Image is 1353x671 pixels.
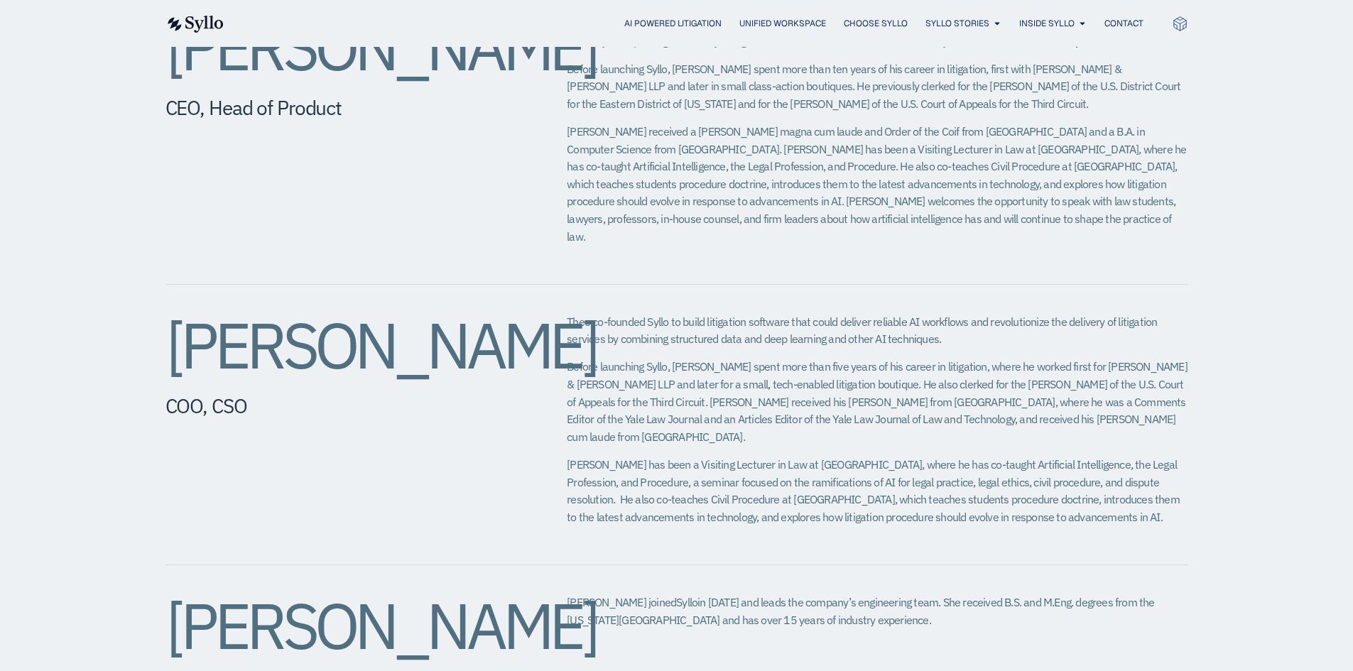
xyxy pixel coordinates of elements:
a: Syllo Stories [925,17,989,30]
h2: [PERSON_NAME] [165,15,511,79]
a: Unified Workspace [739,17,826,30]
a: AI Powered Litigation [624,17,722,30]
span: Theo co-founded Syllo to build litigation software that could deliver reliable AI workflows and r... [567,315,1157,347]
h5: COO, CSO [165,394,511,418]
h5: CEO, Head of Product [165,96,511,120]
p: Before launching Syllo, [PERSON_NAME] spent more than ten years of his career in litigation, firs... [567,60,1188,113]
span: Syllo [676,595,697,609]
span: . [929,613,931,627]
span: in [DATE] and leads the company’s engineering team. She received B.S. and M.Eng. degrees from the... [567,595,1154,627]
a: Inside Syllo [1019,17,1075,30]
div: Menu Toggle [252,17,1143,31]
span: [PERSON_NAME] has been a Visiting Lecturer in Law at [GEOGRAPHIC_DATA], where he has co-taught Ar... [567,457,1180,524]
p: [PERSON_NAME] received a [PERSON_NAME] magna cum laude and Order of the Coif from [GEOGRAPHIC_DAT... [567,123,1188,245]
span: [PERSON_NAME] joined [567,595,676,609]
h2: [PERSON_NAME]​ [165,313,511,377]
h2: [PERSON_NAME] [165,594,511,658]
span: Before launching Syllo, [PERSON_NAME] spent more than five years of his career in litigation, whe... [567,359,1188,444]
a: Contact [1104,17,1143,30]
img: syllo [165,16,224,33]
nav: Menu [252,17,1143,31]
a: Choose Syllo [844,17,908,30]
